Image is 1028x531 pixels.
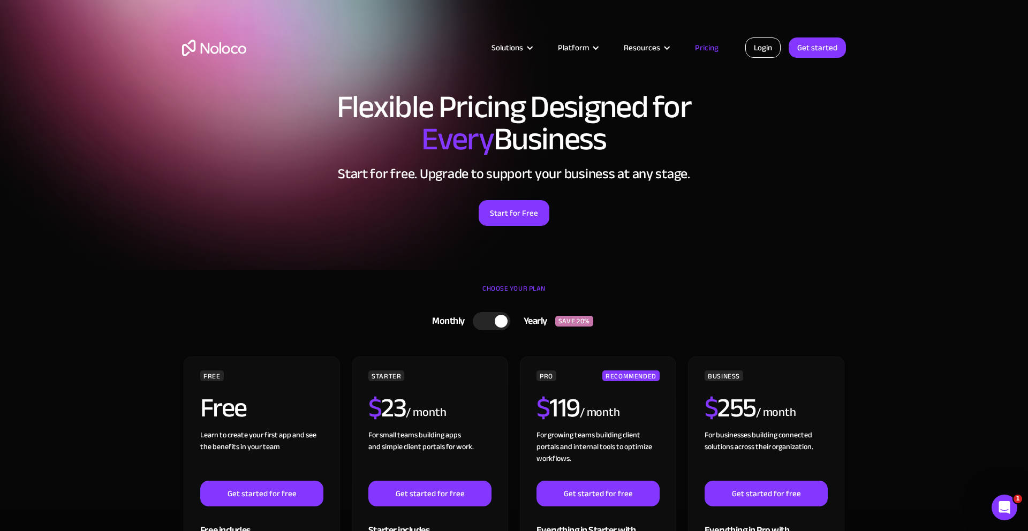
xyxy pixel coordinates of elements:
a: Get started for free [536,481,660,506]
div: Resources [610,41,682,55]
iframe: Intercom live chat [992,495,1017,520]
div: / month [406,404,446,421]
a: Get started for free [368,481,492,506]
div: Resources [624,41,660,55]
div: FREE [200,370,224,381]
div: Solutions [492,41,523,55]
h2: Free [200,395,247,421]
span: $ [536,383,550,433]
h2: 23 [368,395,406,421]
div: Platform [545,41,610,55]
div: For small teams building apps and simple client portals for work. ‍ [368,429,492,481]
div: CHOOSE YOUR PLAN [182,280,846,307]
div: For growing teams building client portals and internal tools to optimize workflows. [536,429,660,481]
a: Start for Free [479,200,549,226]
div: Learn to create your first app and see the benefits in your team ‍ [200,429,323,481]
h2: 255 [705,395,756,421]
a: Pricing [682,41,732,55]
h2: Start for free. Upgrade to support your business at any stage. [182,166,846,182]
a: Get started for free [200,481,323,506]
span: $ [368,383,382,433]
div: Solutions [478,41,545,55]
div: Yearly [510,313,555,329]
h1: Flexible Pricing Designed for Business [182,91,846,155]
div: Monthly [419,313,473,329]
div: / month [756,404,796,421]
div: SAVE 20% [555,316,593,327]
div: BUSINESS [705,370,743,381]
a: Login [745,37,781,58]
div: RECOMMENDED [602,370,660,381]
span: 1 [1014,495,1022,503]
h2: 119 [536,395,580,421]
div: Platform [558,41,589,55]
a: Get started [789,37,846,58]
a: home [182,40,246,56]
div: PRO [536,370,556,381]
span: Every [421,109,494,169]
span: $ [705,383,718,433]
a: Get started for free [705,481,828,506]
div: / month [580,404,620,421]
div: For businesses building connected solutions across their organization. ‍ [705,429,828,481]
div: STARTER [368,370,404,381]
